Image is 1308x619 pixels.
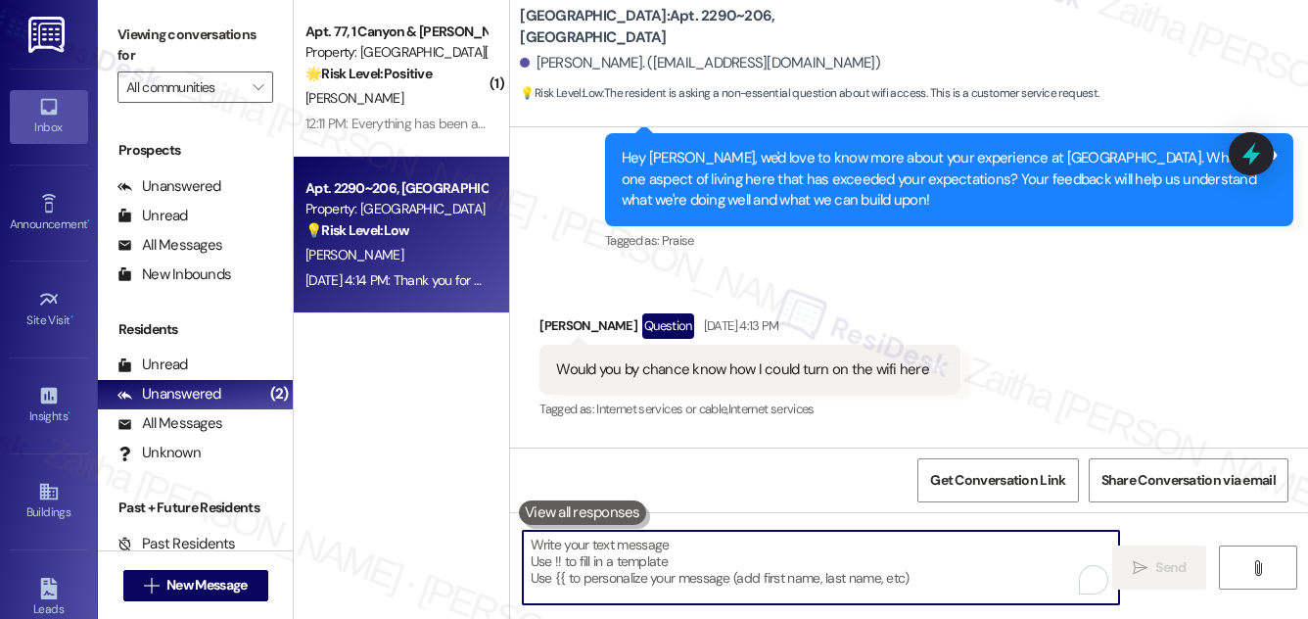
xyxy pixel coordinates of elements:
[265,379,294,409] div: (2)
[1155,557,1186,578] span: Send
[126,71,242,103] input: All communities
[305,42,487,63] div: Property: [GEOGRAPHIC_DATA][PERSON_NAME]
[117,176,221,197] div: Unanswered
[728,401,815,417] span: Internet services
[28,17,69,53] img: ResiDesk Logo
[305,22,487,42] div: Apt. 77, 1 Canyon & [PERSON_NAME][GEOGRAPHIC_DATA]
[917,458,1078,502] button: Get Conversation Link
[98,498,293,518] div: Past + Future Residents
[1112,546,1207,590] button: Send
[10,475,88,528] a: Buildings
[123,570,268,601] button: New Message
[98,140,293,161] div: Prospects
[1101,470,1276,491] span: Share Conversation via email
[305,178,487,199] div: Apt. 2290~206, [GEOGRAPHIC_DATA]
[70,310,73,324] span: •
[117,264,231,285] div: New Inbounds
[605,226,1293,255] div: Tagged as:
[117,443,201,463] div: Unknown
[10,90,88,143] a: Inbox
[520,83,1098,104] span: : The resident is asking a non-essential question about wifi access. This is a customer service r...
[305,65,432,82] strong: 🌟 Risk Level: Positive
[305,246,403,263] span: [PERSON_NAME]
[699,315,779,336] div: [DATE] 4:13 PM
[144,578,159,594] i: 
[117,534,236,554] div: Past Residents
[117,235,222,256] div: All Messages
[539,313,960,345] div: [PERSON_NAME]
[117,20,273,71] label: Viewing conversations for
[98,319,293,340] div: Residents
[622,148,1262,211] div: Hey [PERSON_NAME], we'd love to know more about your experience at [GEOGRAPHIC_DATA]. What's one ...
[1133,560,1147,576] i: 
[523,531,1119,604] textarea: To enrich screen reader interactions, please activate Accessibility in Grammarly extension settings
[520,85,602,101] strong: 💡 Risk Level: Low
[10,283,88,336] a: Site Visit •
[117,355,188,375] div: Unread
[1250,560,1265,576] i: 
[305,89,403,107] span: [PERSON_NAME]
[930,470,1065,491] span: Get Conversation Link
[662,232,694,249] span: Praise
[166,575,247,595] span: New Message
[117,413,222,434] div: All Messages
[305,221,409,239] strong: 💡 Risk Level: Low
[539,395,960,423] div: Tagged as:
[596,401,727,417] span: Internet services or cable ,
[305,199,487,219] div: Property: [GEOGRAPHIC_DATA]
[520,6,911,48] b: [GEOGRAPHIC_DATA]: Apt. 2290~206, [GEOGRAPHIC_DATA]
[117,384,221,405] div: Unanswered
[10,379,88,432] a: Insights •
[117,206,188,226] div: Unread
[68,406,70,420] span: •
[253,79,263,95] i: 
[520,53,880,73] div: [PERSON_NAME]. ([EMAIL_ADDRESS][DOMAIN_NAME])
[556,359,929,380] div: Would you by chance know how I could turn on the wifi here
[87,214,90,228] span: •
[1089,458,1288,502] button: Share Conversation via email
[642,313,694,338] div: Question
[305,115,821,132] div: 12:11 PM: Everything has been addressed and attended. I'm so grateful. Thank you so much!!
